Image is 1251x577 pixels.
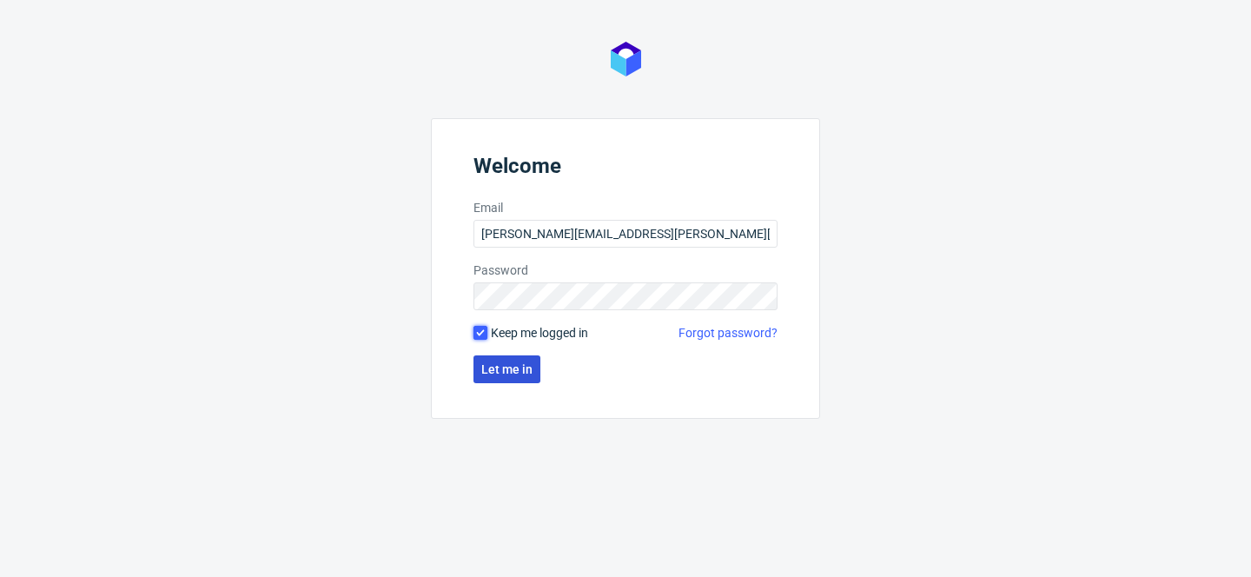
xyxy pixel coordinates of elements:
[481,363,533,375] span: Let me in
[473,199,778,216] label: Email
[473,262,778,279] label: Password
[491,324,588,342] span: Keep me logged in
[473,154,778,185] header: Welcome
[678,324,778,342] a: Forgot password?
[473,355,540,383] button: Let me in
[473,220,778,248] input: you@youremail.com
